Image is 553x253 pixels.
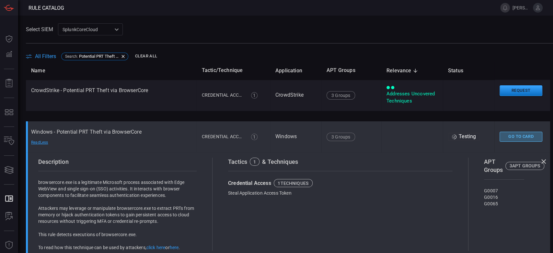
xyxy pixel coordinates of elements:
p: browsercore.exe is a legitimate Microsoft process associated with Edge WebView and single sign-on... [38,179,197,199]
span: Application [275,67,311,75]
span: Relevance [386,67,420,75]
div: 3 Groups [327,91,355,100]
button: Clear All [133,51,159,61]
div: Addresses Uncovered Techniques [386,90,438,104]
div: 1 [253,160,256,164]
th: APT Groups [321,61,381,80]
div: Credential Access [228,179,315,187]
div: 3 APT GROUPS [510,163,540,168]
div: G0016 [484,194,524,200]
button: Rule Catalog [1,191,17,207]
button: ALERT ANALYSIS [1,209,17,224]
div: Read Less [31,140,76,145]
div: 1 [251,92,258,99]
a: click here [146,245,166,250]
div: G0007 [484,187,524,194]
button: Detections [1,47,17,62]
div: 1 techniques [278,181,308,186]
span: Search : [65,54,78,59]
th: Tactic/Technique [197,61,270,80]
div: G0065 [484,200,524,207]
td: CrowdStrike [270,80,321,111]
div: Testing [448,133,480,141]
label: Select SIEM [26,26,53,32]
button: Inventory [1,133,17,149]
span: Rule Catalog [29,5,64,11]
p: SplunkCoreCloud [63,26,112,33]
div: Steal Application Access Token [228,190,315,196]
a: here [170,245,179,250]
p: To read how this technique can be used by attackers, or . [38,244,197,251]
span: Potential PRT Theft via BrowserCore [79,54,120,59]
td: Windows - Potential PRT Theft via BrowserCore [26,121,197,152]
div: Credential Access [202,133,244,140]
div: Search:Potential PRT Theft via BrowserCore [61,53,128,60]
button: Threat Intelligence [1,237,17,253]
td: Windows [270,121,321,152]
button: Reports [1,76,17,91]
button: Dashboard [1,31,17,47]
p: Attackers may leverage or manipulate browsercore.exe to extract PRTs from memory or hijack authen... [38,205,197,224]
div: 1 [251,134,258,140]
div: APT Groups [484,158,524,174]
button: MITRE - Detection Posture [1,104,17,120]
span: [PERSON_NAME][EMAIL_ADDRESS][PERSON_NAME][DOMAIN_NAME] [513,5,530,10]
div: Tactics & Techniques [228,158,453,166]
button: Request [500,85,542,96]
p: This rule detects executions of browsercore.exe. [38,231,197,238]
span: Name [31,67,54,75]
span: Status [448,67,472,75]
button: All Filters [26,53,56,59]
button: Go To Card [500,132,542,142]
span: All Filters [35,53,56,59]
div: Description [38,158,197,166]
button: Cards [1,162,17,178]
div: 3 Groups [327,133,355,141]
td: CrowdStrike - Potential PRT Theft via BrowserCore [26,80,197,111]
div: Credential Access [202,92,244,99]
